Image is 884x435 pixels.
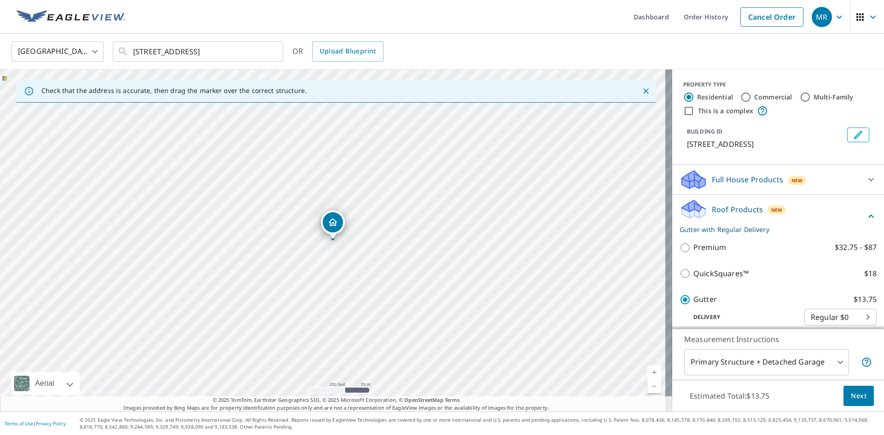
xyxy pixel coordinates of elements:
button: Edit building 1 [847,128,869,142]
p: $32.75 - $87 [835,242,877,253]
div: Aerial [11,372,80,395]
span: Next [851,390,867,402]
div: Dropped pin, building 1, Residential property, 350 Pokey Rd Pocahontas, IL 62275 [321,210,345,239]
p: Full House Products [712,174,783,185]
p: © 2025 Eagle View Technologies, Inc. and Pictometry International Corp. All Rights Reserved. Repo... [80,417,879,430]
span: © 2025 TomTom, Earthstar Geographics SIO, © 2025 Microsoft Corporation, © [213,396,460,404]
label: This is a complex [698,106,753,116]
p: Roof Products [712,204,763,215]
p: Delivery [680,313,804,321]
a: Terms [445,396,460,403]
div: OR [292,41,384,62]
a: Terms of Use [5,420,33,427]
p: QuickSquares™ [693,268,749,279]
a: OpenStreetMap [404,396,443,403]
p: [STREET_ADDRESS] [687,139,843,150]
button: Close [640,85,652,97]
img: EV Logo [17,10,125,24]
div: MR [812,7,832,27]
label: Residential [697,93,733,102]
span: Your report will include the primary structure and a detached garage if one exists. [861,357,872,368]
p: Premium [693,242,726,253]
span: Upload Blueprint [320,46,376,57]
span: New [771,206,783,214]
div: Regular $0 [804,304,877,330]
a: Current Level 17, Zoom In [647,365,661,379]
label: Commercial [754,93,792,102]
p: BUILDING ID [687,128,722,135]
p: Gutter with Regular Delivery [680,225,866,234]
div: [GEOGRAPHIC_DATA] [12,39,104,64]
a: Privacy Policy [36,420,66,427]
p: Check that the address is accurate, then drag the marker over the correct structure. [41,87,307,95]
a: Current Level 17, Zoom Out [647,379,661,393]
p: $18 [864,268,877,279]
p: Measurement Instructions [684,334,872,345]
span: New [791,177,803,184]
div: Full House ProductsNew [680,168,877,191]
div: Aerial [32,372,57,395]
label: Multi-Family [814,93,854,102]
div: Primary Structure + Detached Garage [684,349,849,375]
input: Search by address or latitude-longitude [133,39,264,64]
p: $13.75 [854,294,877,305]
p: Gutter [693,294,717,305]
div: Roof ProductsNewGutter with Regular Delivery [680,198,877,234]
p: Estimated Total: $13.75 [682,386,777,406]
div: PROPERTY TYPE [683,81,873,89]
a: Cancel Order [740,7,803,27]
p: | [5,421,66,426]
a: Upload Blueprint [312,41,383,62]
button: Next [843,386,874,406]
